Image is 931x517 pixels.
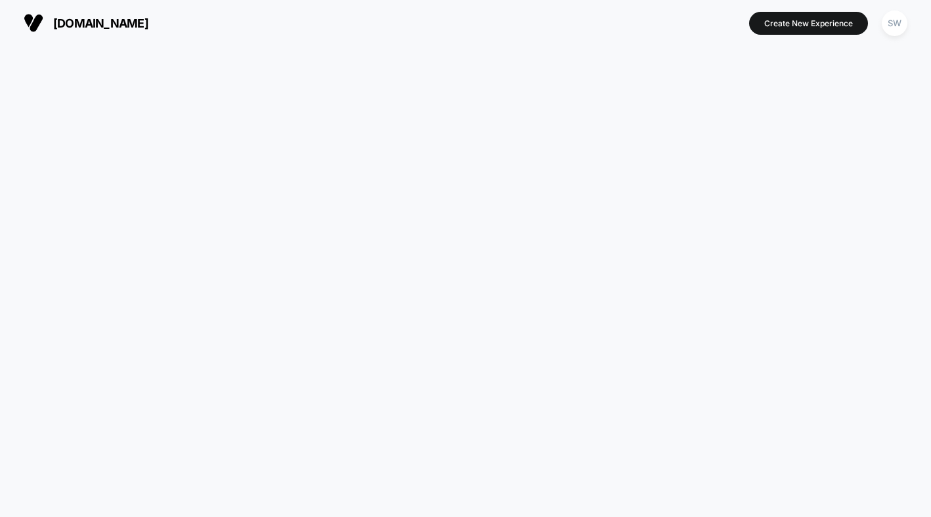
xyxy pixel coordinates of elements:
[749,12,868,35] button: Create New Experience
[24,13,43,33] img: Visually logo
[20,12,152,33] button: [DOMAIN_NAME]
[53,16,148,30] span: [DOMAIN_NAME]
[878,10,911,37] button: SW
[882,10,907,36] div: SW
